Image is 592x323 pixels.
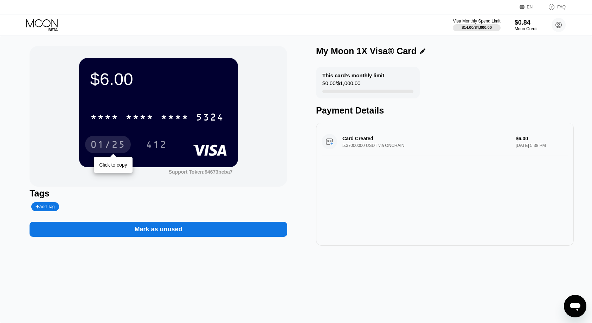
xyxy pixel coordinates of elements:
[527,5,533,9] div: EN
[169,169,233,175] div: Support Token:94673bcba7
[520,4,541,11] div: EN
[515,26,538,31] div: Moon Credit
[515,19,538,31] div: $0.84Moon Credit
[36,204,54,209] div: Add Tag
[85,136,131,153] div: 01/25
[30,215,287,237] div: Mark as unused
[322,72,384,78] div: This card’s monthly limit
[31,202,59,211] div: Add Tag
[453,19,500,24] div: Visa Monthly Spend Limit
[99,162,127,168] div: Click to copy
[146,140,167,151] div: 412
[169,169,233,175] div: Support Token: 94673bcba7
[541,4,566,11] div: FAQ
[90,140,126,151] div: 01/25
[515,19,538,26] div: $0.84
[90,69,227,89] div: $6.00
[316,46,417,56] div: My Moon 1X Visa® Card
[316,105,574,116] div: Payment Details
[135,225,182,233] div: Mark as unused
[30,188,287,199] div: Tags
[462,25,492,30] div: $14.00 / $4,000.00
[453,19,500,31] div: Visa Monthly Spend Limit$14.00/$4,000.00
[196,112,224,124] div: 5324
[322,80,360,90] div: $0.00 / $1,000.00
[141,136,172,153] div: 412
[557,5,566,9] div: FAQ
[564,295,586,317] iframe: Кнопка запуска окна обмена сообщениями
